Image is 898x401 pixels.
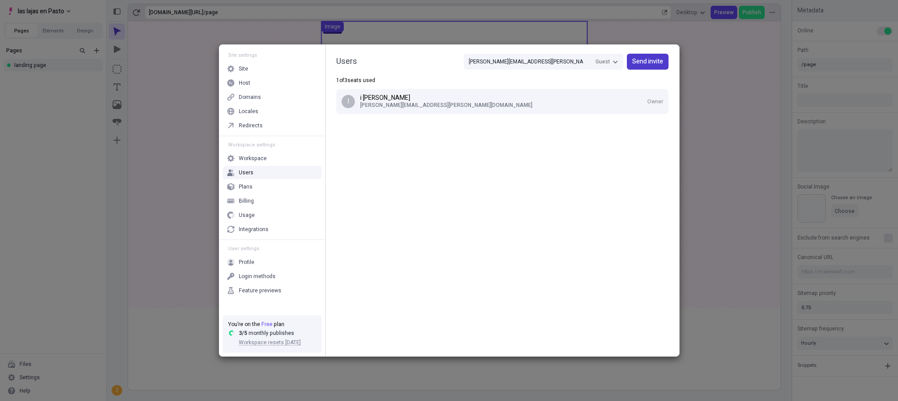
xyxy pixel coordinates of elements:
[239,259,254,266] div: Profile
[464,54,623,70] input: Invite emails separated by commas
[239,65,248,72] div: Site
[647,98,663,105] span: Owner
[239,212,255,219] div: Usage
[627,54,669,70] button: Send invite
[239,183,253,190] div: Plans
[239,108,258,115] div: Locales
[336,56,357,67] div: Users
[223,142,322,148] div: Workspace settings
[228,321,316,328] div: You’re on the plan
[336,77,669,84] div: 1 of 3 seats used
[239,329,247,337] span: 3 / 5
[595,58,610,65] span: Guest
[239,169,253,176] div: Users
[360,94,647,102] p: i [PERSON_NAME]
[261,320,272,328] span: Free
[239,287,281,294] div: Feature previews
[592,55,622,68] button: Guest
[223,245,322,252] div: User settings
[360,102,647,109] p: [PERSON_NAME][EMAIL_ADDRESS][PERSON_NAME][DOMAIN_NAME]
[223,52,322,59] div: Site settings
[342,95,355,108] div: i
[239,197,254,204] div: Billing
[239,79,250,86] div: Host
[249,329,294,337] span: monthly publishes
[239,226,268,233] div: Integrations
[239,273,276,280] div: Login methods
[632,57,663,67] span: Send invite
[239,122,263,129] div: Redirects
[239,338,301,346] span: Workspace resets [DATE]
[239,94,261,101] div: Domains
[239,155,267,162] div: Workspace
